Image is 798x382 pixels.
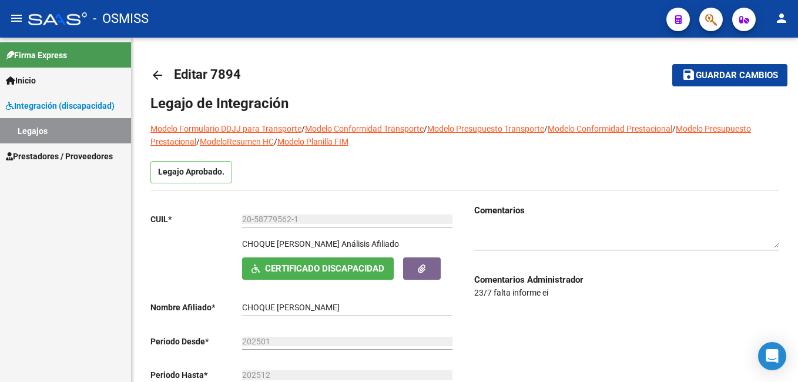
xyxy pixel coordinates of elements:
span: Certificado Discapacidad [265,264,384,274]
p: Legajo Aprobado. [150,161,232,183]
span: Inicio [6,74,36,87]
mat-icon: person [774,11,789,25]
h3: Comentarios [474,204,779,217]
span: Integración (discapacidad) [6,99,115,112]
div: Análisis Afiliado [341,237,399,250]
span: - OSMISS [93,6,149,32]
span: Guardar cambios [696,71,778,81]
button: Certificado Discapacidad [242,257,394,279]
p: CUIL [150,213,242,226]
mat-icon: arrow_back [150,68,165,82]
p: Periodo Desde [150,335,242,348]
mat-icon: menu [9,11,24,25]
p: CHOQUE [PERSON_NAME] [242,237,340,250]
span: Editar 7894 [174,67,241,82]
h3: Comentarios Administrador [474,273,779,286]
p: Periodo Hasta [150,368,242,381]
h1: Legajo de Integración [150,94,779,113]
mat-icon: save [682,68,696,82]
a: ModeloResumen HC [200,137,274,146]
a: Modelo Conformidad Prestacional [548,124,672,133]
span: Prestadores / Proveedores [6,150,113,163]
span: Firma Express [6,49,67,62]
a: Modelo Presupuesto Transporte [427,124,544,133]
div: Open Intercom Messenger [758,342,786,370]
p: Nombre Afiliado [150,301,242,314]
a: Modelo Formulario DDJJ para Transporte [150,124,301,133]
a: Modelo Planilla FIM [277,137,348,146]
p: 23/7 falta informe ei [474,286,779,299]
button: Guardar cambios [672,64,787,86]
a: Modelo Conformidad Transporte [305,124,424,133]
